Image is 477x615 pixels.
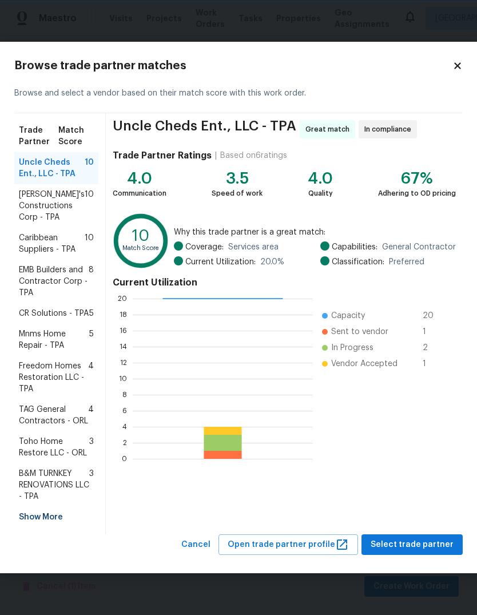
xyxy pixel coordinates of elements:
[122,423,127,430] text: 4
[332,241,377,253] span: Capabilities:
[331,310,365,322] span: Capacity
[122,391,127,398] text: 8
[89,264,94,299] span: 8
[113,120,296,138] span: Uncle Cheds Ent., LLC - TPA
[185,241,224,253] span: Coverage:
[89,436,94,459] span: 3
[19,189,85,223] span: [PERSON_NAME]'s Constructions Corp - TPA
[88,404,94,427] span: 4
[364,124,416,135] span: In compliance
[85,189,94,223] span: 10
[371,538,454,552] span: Select trade partner
[308,188,333,199] div: Quality
[19,125,58,148] span: Trade Partner
[113,150,212,161] h4: Trade Partner Ratings
[423,342,441,354] span: 2
[228,538,349,552] span: Open trade partner profile
[85,232,94,255] span: 10
[19,404,88,427] span: TAG General Contractors - ORL
[378,173,456,184] div: 67%
[423,310,441,322] span: 20
[423,326,441,338] span: 1
[14,60,452,72] h2: Browse trade partner matches
[19,436,89,459] span: Toho Home Restore LLC - ORL
[89,328,94,351] span: 5
[113,188,166,199] div: Communication
[218,534,358,556] button: Open trade partner profile
[382,241,456,253] span: General Contractor
[228,241,279,253] span: Services area
[212,188,263,199] div: Speed of work
[305,124,354,135] span: Great match
[19,360,88,395] span: Freedom Homes Restoration LLC - TPA
[19,328,89,351] span: Mnms Home Repair - TPA
[331,326,388,338] span: Sent to vendor
[332,256,384,268] span: Classification:
[423,358,441,370] span: 1
[122,245,160,252] text: Match Score
[119,375,127,382] text: 10
[378,188,456,199] div: Adhering to OD pricing
[58,125,94,148] span: Match Score
[132,228,149,244] text: 10
[19,264,89,299] span: EMB Builders and Contractor Corp - TPA
[88,360,94,395] span: 4
[120,311,127,318] text: 18
[122,455,127,462] text: 0
[120,359,127,366] text: 12
[185,256,256,268] span: Current Utilization:
[113,173,166,184] div: 4.0
[113,277,456,288] h4: Current Utilization
[89,308,94,319] span: 5
[308,173,333,184] div: 4.0
[220,150,287,161] div: Based on 6 ratings
[174,227,456,238] span: Why this trade partner is a great match:
[181,538,210,552] span: Cancel
[212,173,263,184] div: 3.5
[361,534,463,556] button: Select trade partner
[85,157,94,180] span: 10
[19,468,89,502] span: B&M TURNKEY RENOVATIONS LLC - TPA
[177,534,215,556] button: Cancel
[123,439,127,446] text: 2
[122,407,127,414] text: 6
[120,343,127,350] text: 14
[260,256,284,268] span: 20.0 %
[331,342,373,354] span: In Progress
[331,358,397,370] span: Vendor Accepted
[120,327,127,334] text: 16
[118,295,127,302] text: 20
[212,150,220,161] div: |
[389,256,424,268] span: Preferred
[19,157,85,180] span: Uncle Cheds Ent., LLC - TPA
[19,232,85,255] span: Caribbean Suppliers - TPA
[89,468,94,502] span: 3
[14,74,463,113] div: Browse and select a vendor based on their match score with this work order.
[14,507,98,527] div: Show More
[19,308,89,319] span: CR Solutions - TPA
